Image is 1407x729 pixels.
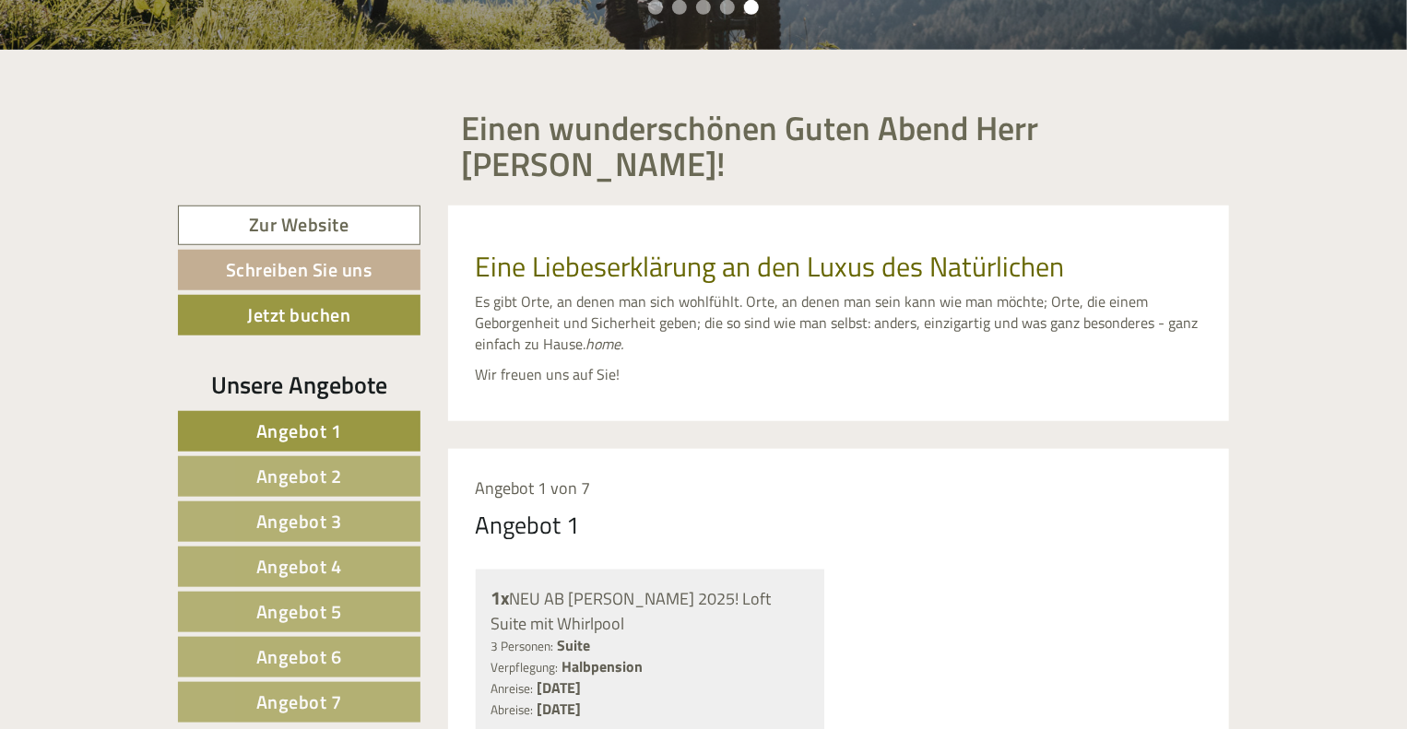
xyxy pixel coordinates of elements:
span: Angebot 3 [256,507,342,535]
p: Es gibt Orte, an denen man sich wohlfühlt. Orte, an denen man sein kann wie man möchte; Orte, die... [476,291,1202,355]
b: Suite [558,634,591,656]
span: Angebot 7 [256,688,342,716]
b: [DATE] [538,676,582,699]
a: Jetzt buchen [178,295,420,335]
a: Schreiben Sie uns [178,250,420,290]
b: 1x [491,583,510,612]
small: Anreise: [491,679,534,698]
em: home. [586,333,624,355]
span: Angebot 4 [256,552,342,581]
p: Wir freuen uns auf Sie! [476,364,1202,385]
span: Angebot 5 [256,597,342,626]
div: [GEOGRAPHIC_DATA] [28,53,285,68]
span: Angebot 6 [256,642,342,671]
div: [DATE] [331,14,396,45]
div: NEU AB [PERSON_NAME] 2025! Loft Suite mit Whirlpool [491,585,810,635]
small: Abreise: [491,700,534,719]
span: Angebot 1 von 7 [476,476,591,500]
a: Zur Website [178,206,420,245]
h1: Einen wunderschönen Guten Abend Herr [PERSON_NAME]! [462,110,1216,182]
span: Angebot 2 [256,462,342,490]
button: Senden [608,477,727,518]
div: Unsere Angebote [178,368,420,402]
b: Halbpension [562,655,644,677]
small: Verpflegung: [491,658,559,676]
small: 21:26 [28,89,285,102]
div: Guten Tag, wie können wir Ihnen helfen? [14,50,294,106]
span: Angebot 1 [256,417,342,445]
b: [DATE] [538,698,582,720]
small: 3 Personen: [491,637,554,655]
span: Eine Liebeserklärung an den Luxus des Natürlichen [476,245,1065,288]
div: Angebot 1 [476,508,581,542]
